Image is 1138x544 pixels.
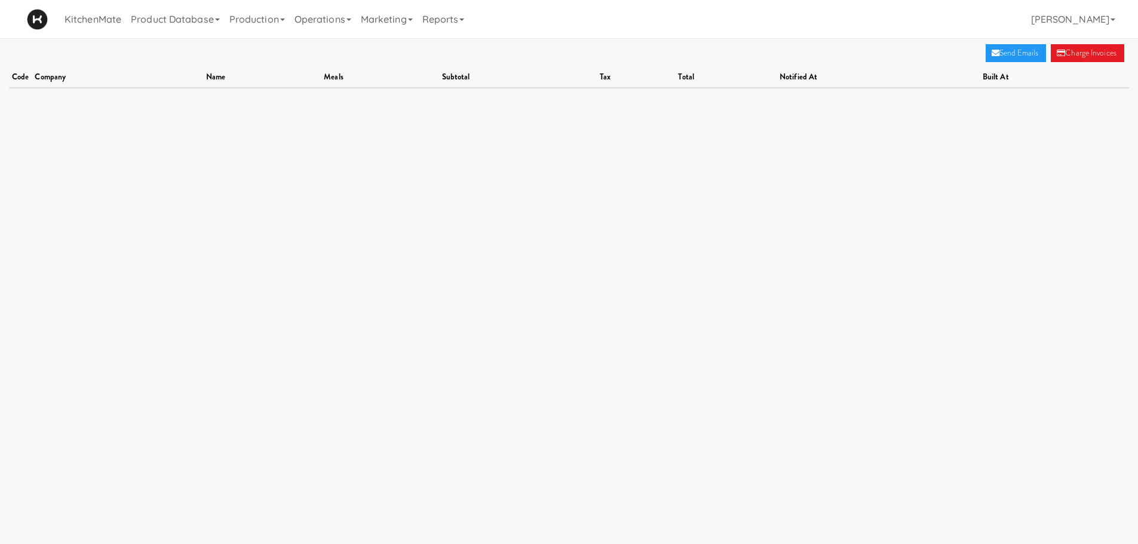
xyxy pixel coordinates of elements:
th: notified at [777,67,980,88]
th: total [675,67,777,88]
th: name [203,67,321,88]
th: meals [321,67,439,88]
a: Send Emails [986,44,1046,62]
th: code [9,67,32,88]
th: company [32,67,203,88]
th: tax [597,67,676,88]
th: built at [980,67,1129,88]
th: subtotal [439,67,597,88]
a: Charge Invoices [1051,44,1124,62]
img: Micromart [27,9,48,30]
